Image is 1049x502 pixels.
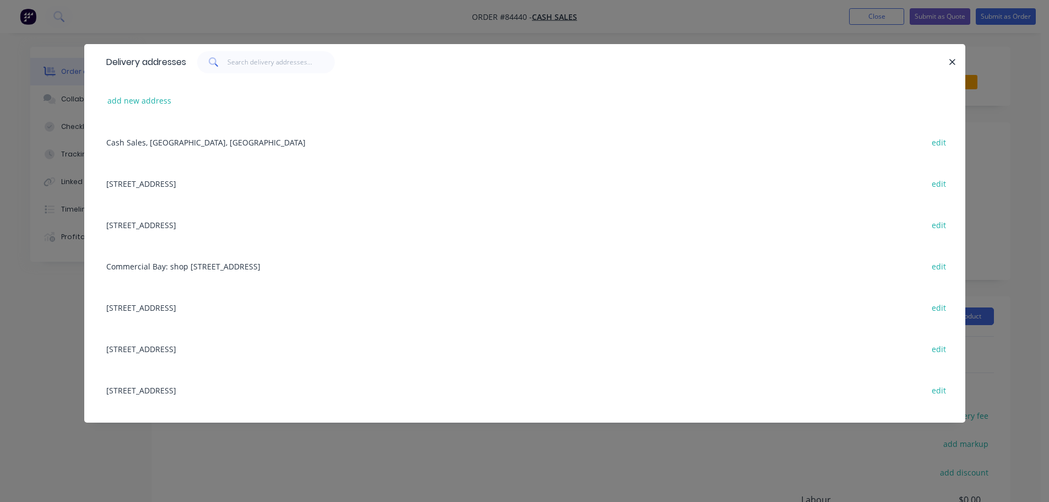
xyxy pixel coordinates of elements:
div: Cash Sales, [GEOGRAPHIC_DATA], [GEOGRAPHIC_DATA] [101,121,949,163]
button: add new address [102,93,177,108]
button: edit [926,217,952,232]
button: edit [926,176,952,191]
button: edit [926,258,952,273]
button: edit [926,382,952,397]
button: edit [926,341,952,356]
button: edit [926,134,952,149]
div: Ground Floor, [STREET_ADDRESS] [101,411,949,452]
div: [STREET_ADDRESS] [101,287,949,328]
button: edit [926,300,952,315]
div: [STREET_ADDRESS] [101,204,949,245]
div: Delivery addresses [101,45,186,80]
div: [STREET_ADDRESS] [101,328,949,369]
div: [STREET_ADDRESS] [101,369,949,411]
div: Commercial Bay: shop [STREET_ADDRESS] [101,245,949,287]
input: Search delivery addresses... [227,51,335,73]
div: [STREET_ADDRESS] [101,163,949,204]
